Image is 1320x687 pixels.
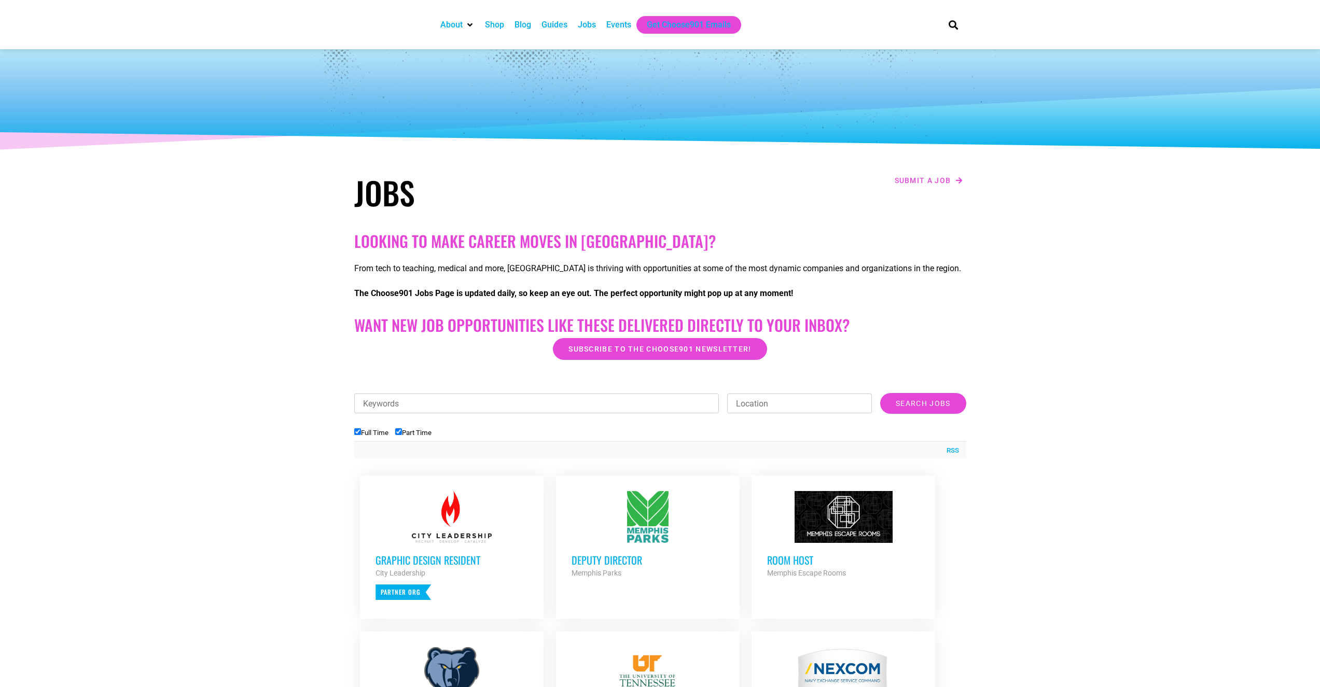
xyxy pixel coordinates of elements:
a: Jobs [578,19,596,31]
a: RSS [941,445,959,456]
input: Search Jobs [880,393,966,414]
h2: Looking to make career moves in [GEOGRAPHIC_DATA]? [354,232,966,250]
span: Submit a job [895,177,951,184]
p: Partner Org [376,584,431,600]
h1: Jobs [354,174,655,211]
h3: Room Host [767,553,920,567]
strong: Memphis Escape Rooms [767,569,846,577]
a: Submit a job [892,174,966,187]
a: Graphic Design Resident City Leadership Partner Org [360,475,544,615]
h2: Want New Job Opportunities like these Delivered Directly to your Inbox? [354,316,966,334]
input: Location [727,394,872,413]
a: Blog [515,19,531,31]
a: Subscribe to the Choose901 newsletter! [553,338,767,360]
div: Search [944,16,962,33]
input: Part Time [395,428,402,435]
label: Full Time [354,429,388,437]
label: Part Time [395,429,432,437]
a: About [440,19,463,31]
a: Guides [541,19,567,31]
a: Deputy Director Memphis Parks [556,475,740,595]
a: Events [606,19,631,31]
h3: Deputy Director [572,553,724,567]
h3: Graphic Design Resident [376,553,528,567]
p: From tech to teaching, medical and more, [GEOGRAPHIC_DATA] is thriving with opportunities at some... [354,262,966,275]
input: Keywords [354,394,719,413]
strong: Memphis Parks [572,569,621,577]
nav: Main nav [435,16,931,34]
input: Full Time [354,428,361,435]
a: Get Choose901 Emails [647,19,731,31]
strong: City Leadership [376,569,425,577]
a: Room Host Memphis Escape Rooms [752,475,935,595]
div: About [435,16,480,34]
strong: The Choose901 Jobs Page is updated daily, so keep an eye out. The perfect opportunity might pop u... [354,288,793,298]
a: Shop [485,19,504,31]
span: Subscribe to the Choose901 newsletter! [568,345,751,353]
